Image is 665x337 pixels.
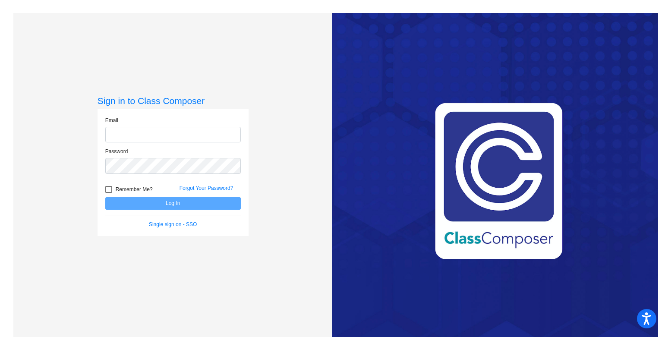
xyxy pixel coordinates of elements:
[180,185,233,191] a: Forgot Your Password?
[105,117,118,124] label: Email
[149,221,197,227] a: Single sign on - SSO
[116,184,153,195] span: Remember Me?
[105,197,241,210] button: Log In
[105,148,128,155] label: Password
[98,95,249,106] h3: Sign in to Class Composer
